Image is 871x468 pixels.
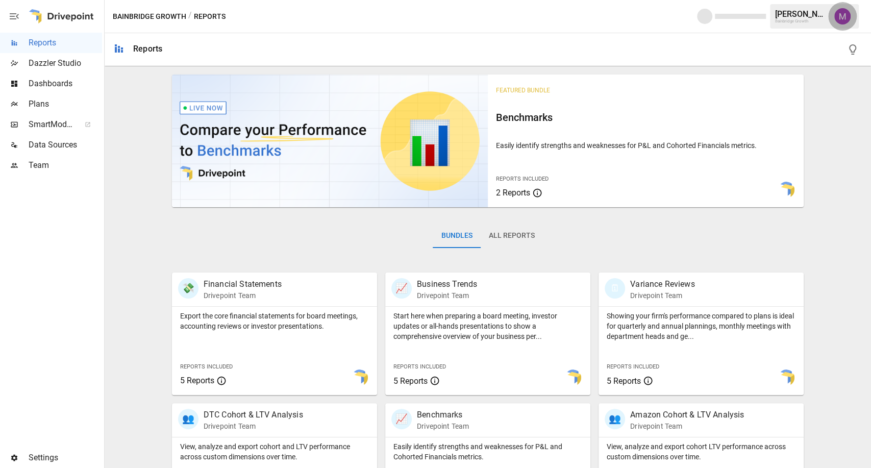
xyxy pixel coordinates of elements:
[29,78,102,90] span: Dashboards
[433,224,480,248] button: Bundles
[496,87,550,94] span: Featured Bundle
[188,10,192,23] div: /
[834,8,851,24] img: Umer Muhammed
[391,278,412,299] div: 📈
[775,9,828,19] div: [PERSON_NAME]
[775,19,828,23] div: Bainbridge Growth
[29,118,73,131] span: SmartModel
[630,290,694,301] p: Drivepoint Team
[630,409,744,421] p: Amazon Cohort & LTV Analysis
[605,409,625,429] div: 👥
[828,2,857,31] button: Umer Muhammed
[204,290,282,301] p: Drivepoint Team
[630,278,694,290] p: Variance Reviews
[178,409,198,429] div: 👥
[393,441,582,462] p: Easily identify strengths and weaknesses for P&L and Cohorted Financials metrics.
[496,140,795,151] p: Easily identify strengths and weaknesses for P&L and Cohorted Financials metrics.
[607,363,659,370] span: Reports Included
[180,441,369,462] p: View, analyze and export cohort and LTV performance across custom dimensions over time.
[29,139,102,151] span: Data Sources
[480,224,542,248] button: All Reports
[29,98,102,110] span: Plans
[778,370,794,386] img: smart model
[605,278,625,299] div: 🗓
[607,376,641,386] span: 5 Reports
[113,10,186,23] button: Bainbridge Growth
[496,176,549,182] span: Reports Included
[565,370,581,386] img: smart model
[29,57,102,69] span: Dazzler Studio
[180,376,214,385] span: 5 Reports
[496,109,795,126] h6: Benchmarks
[417,278,477,290] p: Business Trends
[607,441,795,462] p: View, analyze and export cohort LTV performance across custom dimensions over time.
[73,117,80,130] span: ™
[496,188,530,198] span: 2 Reports
[778,182,794,198] img: smart model
[393,363,446,370] span: Reports Included
[417,290,477,301] p: Drivepoint Team
[180,311,369,331] p: Export the core financial statements for board meetings, accounting reviews or investor presentat...
[29,452,102,464] span: Settings
[29,37,102,49] span: Reports
[204,278,282,290] p: Financial Statements
[630,421,744,431] p: Drivepoint Team
[29,159,102,171] span: Team
[204,409,303,421] p: DTC Cohort & LTV Analysis
[352,370,368,386] img: smart model
[178,278,198,299] div: 💸
[172,75,488,207] img: video thumbnail
[417,421,469,431] p: Drivepoint Team
[180,363,233,370] span: Reports Included
[393,311,582,341] p: Start here when preparing a board meeting, investor updates or all-hands presentations to show a ...
[417,409,469,421] p: Benchmarks
[133,44,162,54] div: Reports
[204,421,303,431] p: Drivepoint Team
[393,376,428,386] span: 5 Reports
[391,409,412,429] div: 📈
[607,311,795,341] p: Showing your firm's performance compared to plans is ideal for quarterly and annual plannings, mo...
